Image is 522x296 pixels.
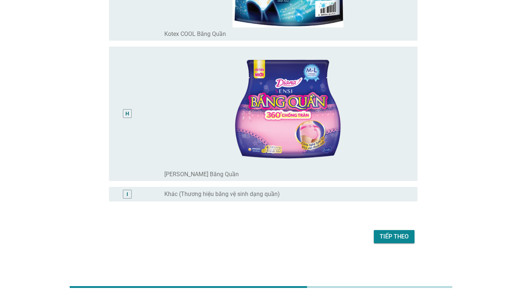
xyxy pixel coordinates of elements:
label: Kotex COOL Băng Quần [164,30,226,38]
label: Khác (Thương hiệu băng vệ sinh dạng quần) [164,190,280,198]
div: Tiếp theo [380,232,409,241]
div: H [125,110,129,118]
button: Tiếp theo [374,230,415,243]
div: I [127,190,128,198]
img: a12c40e1-d092-49be-86a1-ab81ec0306e9-image83.png [164,49,412,168]
label: [PERSON_NAME] Băng Quần [164,171,239,178]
